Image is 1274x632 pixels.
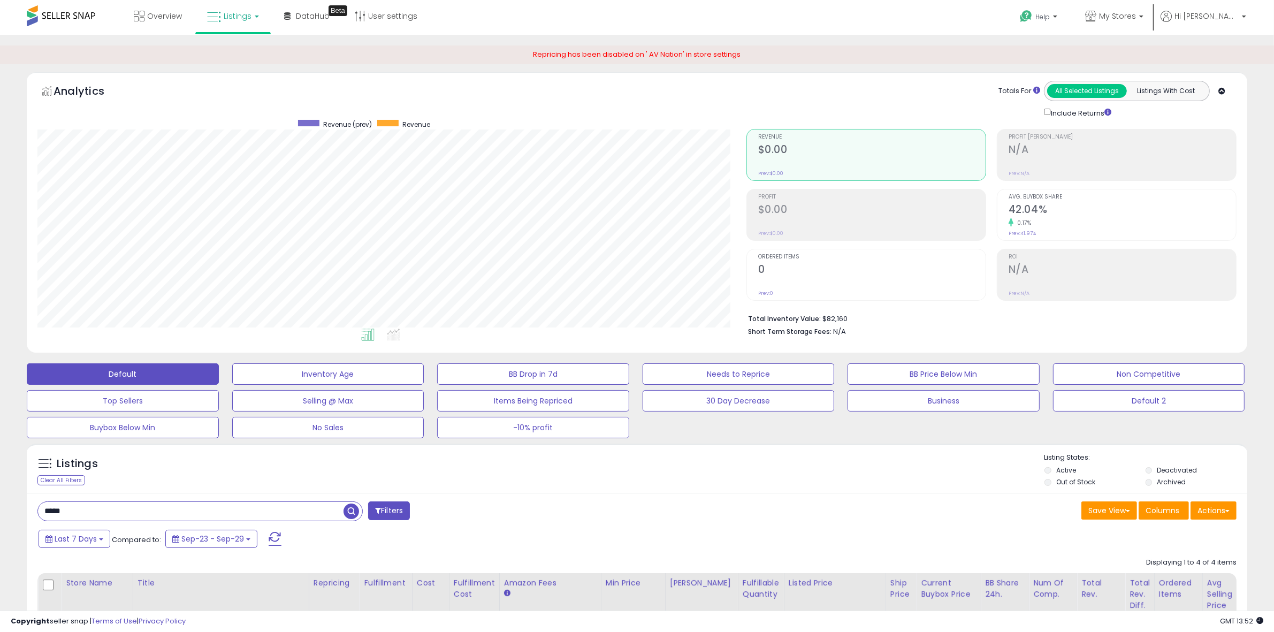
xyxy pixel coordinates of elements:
label: Archived [1157,477,1186,486]
h2: $0.00 [758,203,986,218]
div: Avg Selling Price [1207,577,1246,611]
span: ROI [1009,254,1236,260]
span: 2025-10-7 13:52 GMT [1220,616,1263,626]
span: Revenue [758,134,986,140]
span: Profit [PERSON_NAME] [1009,134,1236,140]
div: Current Buybox Price [921,577,976,600]
h2: 0 [758,263,986,278]
span: Last 7 Days [55,534,97,544]
span: Columns [1146,505,1179,516]
small: 0.17% [1013,219,1032,227]
span: Revenue [402,120,430,129]
a: Help [1011,2,1068,35]
span: Revenue (prev) [323,120,372,129]
button: Filters [368,501,410,520]
button: Default 2 [1053,390,1245,412]
span: Ordered Items [758,254,986,260]
button: Sep-23 - Sep-29 [165,530,257,548]
b: Short Term Storage Fees: [748,327,831,336]
span: Repricing has been disabled on ' AV Nation' in store settings [533,49,741,59]
h2: 42.04% [1009,203,1236,218]
h5: Analytics [54,83,125,101]
div: Tooltip anchor [329,5,347,16]
span: Avg. Buybox Share [1009,194,1236,200]
button: Last 7 Days [39,530,110,548]
span: Listings [224,11,251,21]
button: Business [848,390,1040,412]
div: Fulfillable Quantity [743,577,780,600]
div: Title [138,577,304,589]
i: Get Help [1019,10,1033,23]
span: Overview [147,11,182,21]
span: Compared to: [112,535,161,545]
button: BB Drop in 7d [437,363,629,385]
button: Columns [1139,501,1189,520]
h2: N/A [1009,263,1236,278]
h2: N/A [1009,143,1236,158]
div: Include Returns [1036,106,1124,118]
button: Top Sellers [27,390,219,412]
button: Inventory Age [232,363,424,385]
div: Listed Price [789,577,881,589]
button: -10% profit [437,417,629,438]
span: Sep-23 - Sep-29 [181,534,244,544]
div: Repricing [314,577,355,589]
button: Actions [1191,501,1237,520]
div: Store Name [66,577,128,589]
button: Selling @ Max [232,390,424,412]
button: BB Price Below Min [848,363,1040,385]
div: Min Price [606,577,661,589]
a: Terms of Use [91,616,137,626]
button: Items Being Repriced [437,390,629,412]
small: Amazon Fees. [504,589,510,598]
small: Prev: 0 [758,290,773,296]
small: Prev: $0.00 [758,230,783,237]
small: Prev: 41.97% [1009,230,1036,237]
div: [PERSON_NAME] [670,577,734,589]
label: Active [1056,466,1076,475]
button: Listings With Cost [1126,84,1206,98]
div: Ordered Items [1159,577,1198,600]
b: Total Inventory Value: [748,314,821,323]
h5: Listings [57,456,98,471]
button: 30 Day Decrease [643,390,835,412]
a: Privacy Policy [139,616,186,626]
label: Out of Stock [1056,477,1095,486]
div: seller snap | | [11,616,186,627]
span: DataHub [296,11,330,21]
div: Total Rev. [1081,577,1120,600]
span: Hi [PERSON_NAME] [1174,11,1239,21]
button: All Selected Listings [1047,84,1127,98]
span: Profit [758,194,986,200]
small: Prev: N/A [1009,290,1029,296]
button: No Sales [232,417,424,438]
div: BB Share 24h. [985,577,1024,600]
div: Num of Comp. [1033,577,1072,600]
div: Clear All Filters [37,475,85,485]
div: Totals For [998,86,1040,96]
small: Prev: N/A [1009,170,1029,177]
span: Help [1035,12,1050,21]
button: Buybox Below Min [27,417,219,438]
a: Hi [PERSON_NAME] [1161,11,1246,35]
span: N/A [833,326,846,337]
button: Non Competitive [1053,363,1245,385]
span: My Stores [1099,11,1136,21]
p: Listing States: [1044,453,1247,463]
button: Save View [1081,501,1137,520]
div: Displaying 1 to 4 of 4 items [1146,558,1237,568]
div: Amazon Fees [504,577,597,589]
div: Fulfillment [364,577,407,589]
div: Fulfillment Cost [454,577,495,600]
div: Ship Price [890,577,912,600]
label: Deactivated [1157,466,1197,475]
div: Total Rev. Diff. [1130,577,1150,611]
small: Prev: $0.00 [758,170,783,177]
button: Default [27,363,219,385]
li: $82,160 [748,311,1229,324]
strong: Copyright [11,616,50,626]
div: Cost [417,577,445,589]
h2: $0.00 [758,143,986,158]
button: Needs to Reprice [643,363,835,385]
